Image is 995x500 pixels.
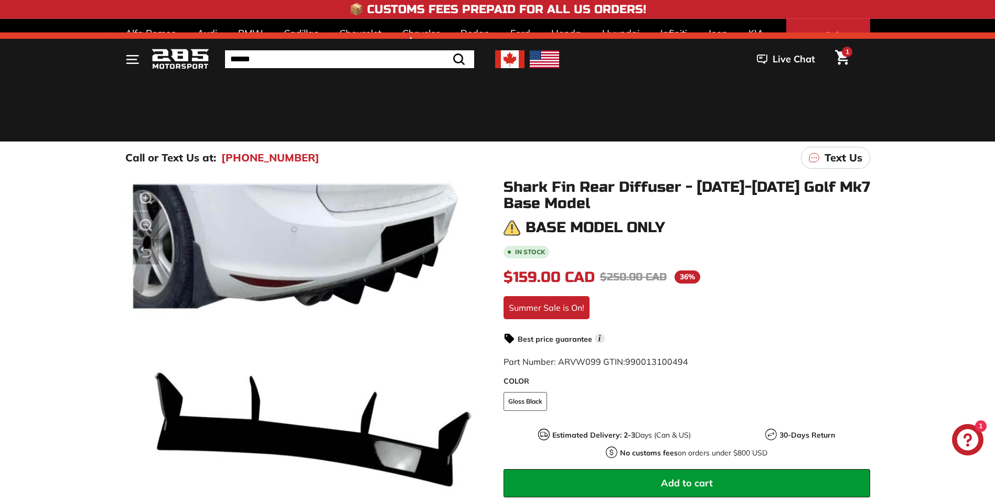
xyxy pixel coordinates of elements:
label: COLOR [504,376,870,387]
p: Text Us [825,150,862,166]
a: Text Us [801,147,870,169]
button: Add to cart [504,469,870,497]
strong: 30-Days Return [779,430,835,440]
span: $159.00 CAD [504,268,595,286]
strong: Best price guarantee [518,334,592,344]
span: $250.00 CAD [600,270,667,284]
img: Logo_285_Motorsport_areodynamics_components [152,47,209,72]
h4: 📦 Customs Fees Prepaid for All US Orders! [349,3,646,16]
span: 36% [675,270,700,284]
a: Cart [829,41,855,77]
p: Call or Text Us at: [125,150,216,166]
strong: Estimated Delivery: 2-3 [552,430,635,440]
h3: Base model only [526,220,665,236]
span: 990013100494 [625,356,688,367]
b: In stock [515,249,545,255]
a: [PHONE_NUMBER] [221,150,319,166]
inbox-online-store-chat: Shopify online store chat [949,424,987,458]
span: Select Your Vehicle [821,29,857,69]
p: Days (Can & US) [552,430,691,441]
span: 1 [846,48,849,56]
input: Search [225,50,474,68]
span: Live Chat [773,52,815,66]
h1: Shark Fin Rear Diffuser - [DATE]-[DATE] Golf Mk7 Base Model [504,179,870,212]
img: warning.png [504,220,520,236]
div: Summer Sale is On! [504,296,590,319]
strong: No customs fees [620,448,678,458]
span: i [595,333,605,343]
span: Add to cart [661,477,713,489]
p: on orders under $800 USD [620,448,767,459]
button: Live Chat [743,46,829,72]
span: Part Number: ARVW099 GTIN: [504,356,688,367]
